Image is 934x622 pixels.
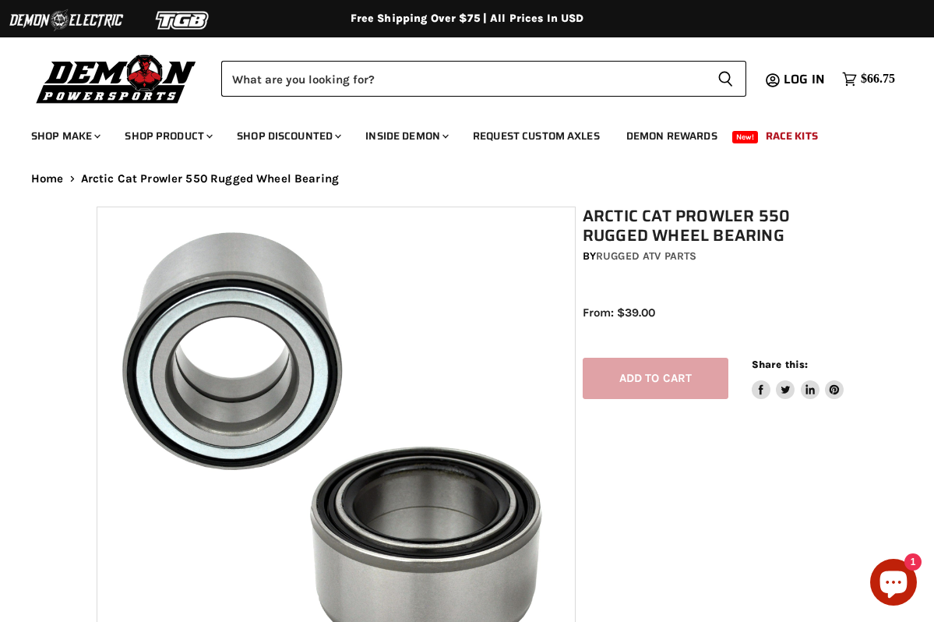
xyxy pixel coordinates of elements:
img: Demon Powersports [31,51,202,106]
aside: Share this: [752,358,844,399]
a: Request Custom Axles [461,120,612,152]
form: Product [221,61,746,97]
span: Log in [784,69,825,89]
button: Search [705,61,746,97]
input: Search [221,61,705,97]
span: $66.75 [861,72,895,87]
a: Shop Make [19,120,110,152]
a: Inside Demon [354,120,458,152]
img: TGB Logo 2 [125,5,241,35]
img: Demon Electric Logo 2 [8,5,125,35]
a: Shop Product [113,120,222,152]
span: Arctic Cat Prowler 550 Rugged Wheel Bearing [81,172,339,186]
a: Shop Discounted [225,120,351,152]
span: New! [732,131,759,143]
inbox-online-store-chat: Shopify online store chat [865,559,922,610]
a: Race Kits [754,120,830,152]
span: From: $39.00 [583,306,655,320]
a: Rugged ATV Parts [596,249,696,263]
div: by [583,248,844,265]
a: Home [31,172,64,186]
ul: Main menu [19,114,891,152]
a: $66.75 [834,68,903,90]
h1: Arctic Cat Prowler 550 Rugged Wheel Bearing [583,207,844,246]
span: Share this: [752,359,808,370]
a: Log in [777,72,834,87]
a: Demon Rewards [615,120,729,152]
